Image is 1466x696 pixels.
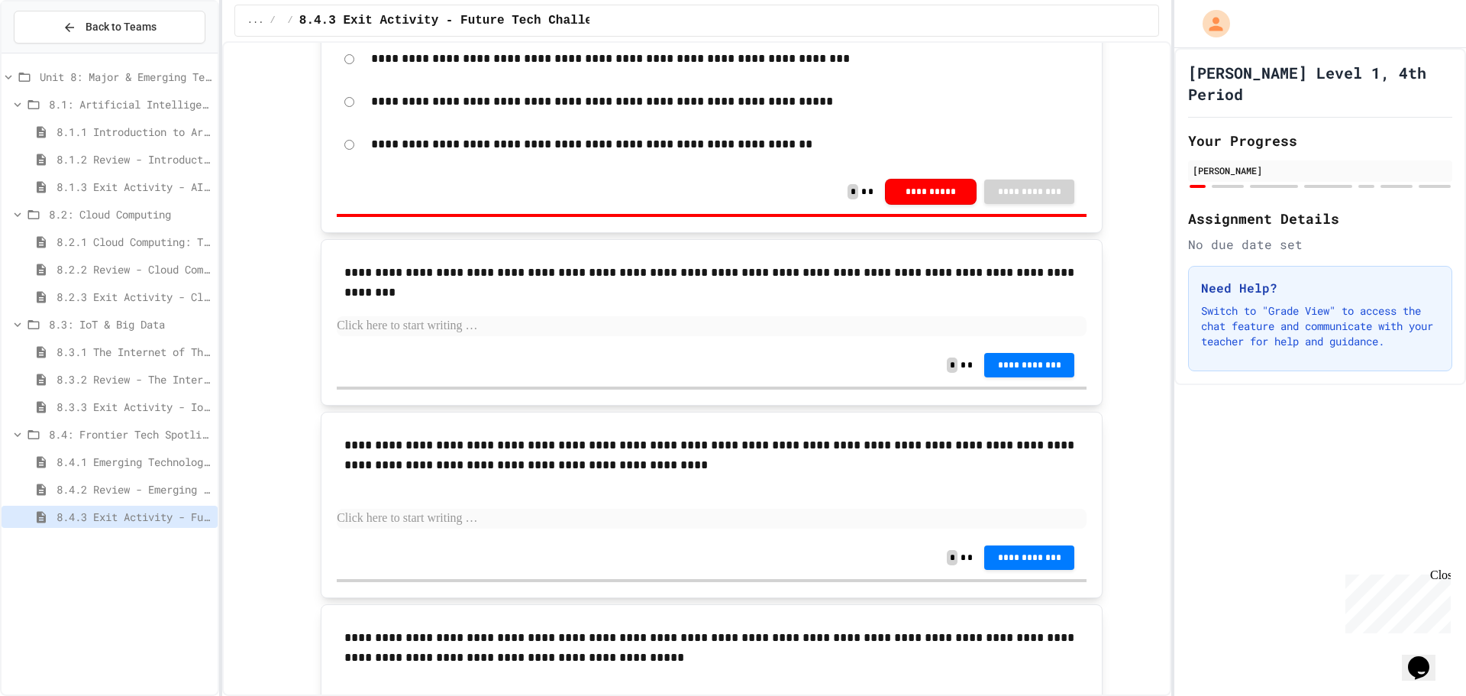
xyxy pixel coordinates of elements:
[1188,62,1452,105] h1: [PERSON_NAME] Level 1, 4th Period
[1201,303,1439,349] p: Switch to "Grade View" to access the chat feature and communicate with your teacher for help and ...
[49,206,212,222] span: 8.2: Cloud Computing
[57,289,212,305] span: 8.2.3 Exit Activity - Cloud Service Detective
[1339,568,1451,633] iframe: chat widget
[57,399,212,415] span: 8.3.3 Exit Activity - IoT Data Detective Challenge
[1188,130,1452,151] h2: Your Progress
[247,15,264,27] span: ...
[49,316,212,332] span: 8.3: IoT & Big Data
[270,15,275,27] span: /
[1402,635,1451,681] iframe: chat widget
[49,96,212,112] span: 8.1: Artificial Intelligence Basics
[1187,6,1234,41] div: My Account
[57,371,212,387] span: 8.3.2 Review - The Internet of Things and Big Data
[6,6,105,97] div: Chat with us now!Close
[1188,235,1452,254] div: No due date set
[57,481,212,497] span: 8.4.2 Review - Emerging Technologies: Shaping Our Digital Future
[57,234,212,250] span: 8.2.1 Cloud Computing: Transforming the Digital World
[1201,279,1439,297] h3: Need Help?
[57,261,212,277] span: 8.2.2 Review - Cloud Computing
[299,11,615,30] span: 8.4.3 Exit Activity - Future Tech Challenge
[57,344,212,360] span: 8.3.1 The Internet of Things and Big Data: Our Connected Digital World
[57,179,212,195] span: 8.1.3 Exit Activity - AI Detective
[57,509,212,525] span: 8.4.3 Exit Activity - Future Tech Challenge
[57,151,212,167] span: 8.1.2 Review - Introduction to Artificial Intelligence
[1188,208,1452,229] h2: Assignment Details
[57,454,212,470] span: 8.4.1 Emerging Technologies: Shaping Our Digital Future
[57,124,212,140] span: 8.1.1 Introduction to Artificial Intelligence
[1193,163,1448,177] div: [PERSON_NAME]
[288,15,293,27] span: /
[14,11,205,44] button: Back to Teams
[49,426,212,442] span: 8.4: Frontier Tech Spotlight
[86,19,157,35] span: Back to Teams
[40,69,212,85] span: Unit 8: Major & Emerging Technologies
